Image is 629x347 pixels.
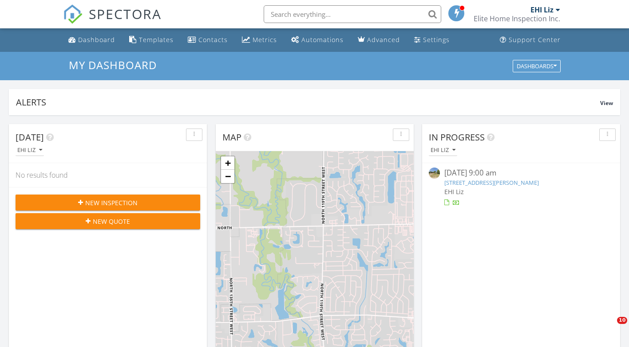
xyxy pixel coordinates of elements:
button: New Quote [16,213,200,229]
div: Templates [139,35,174,44]
span: View [600,99,613,107]
div: Contacts [198,35,228,44]
button: New Inspection [16,195,200,211]
a: Contacts [184,32,231,48]
a: SPECTORA [63,12,162,31]
div: Settings [423,35,450,44]
div: Dashboard [78,35,115,44]
button: EHI Liz [16,144,44,156]
div: EHI Liz [17,147,42,153]
div: [DATE] 9:00 am [444,168,598,179]
div: Advanced [367,35,400,44]
div: Alerts [16,96,600,108]
div: Elite Home Inspection Inc. [474,14,560,23]
span: EHI Liz [444,187,464,196]
span: 10 [617,317,627,324]
div: EHI Liz [431,147,455,153]
img: streetview [429,168,440,179]
div: Automations [301,35,344,44]
img: The Best Home Inspection Software - Spectora [63,4,83,24]
span: My Dashboard [69,58,157,72]
div: EHI Liz [530,5,554,14]
a: Zoom out [221,170,234,183]
a: Dashboard [65,32,119,48]
a: Metrics [238,32,281,48]
a: Settings [411,32,453,48]
span: In Progress [429,131,485,143]
a: Zoom in [221,156,234,170]
span: New Inspection [85,198,138,207]
span: Map [222,131,241,143]
span: SPECTORA [89,4,162,23]
a: [STREET_ADDRESS][PERSON_NAME] [444,179,539,187]
input: Search everything... [264,5,441,23]
a: Advanced [354,32,404,48]
div: Dashboards [517,63,557,69]
div: Support Center [509,35,561,44]
span: New Quote [93,217,130,226]
div: Metrics [253,35,277,44]
a: Templates [126,32,177,48]
iframe: Intercom live chat [599,317,620,338]
a: Support Center [496,32,564,48]
a: Automations (Basic) [288,32,347,48]
button: Dashboards [513,60,561,72]
a: [DATE] 9:00 am [STREET_ADDRESS][PERSON_NAME] EHI Liz [429,168,613,207]
span: [DATE] [16,131,44,143]
div: No results found [9,163,207,187]
button: EHI Liz [429,144,457,156]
